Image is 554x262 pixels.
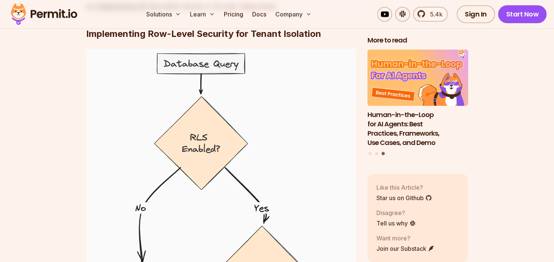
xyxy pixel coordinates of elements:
img: Permit logo [7,1,81,27]
div: Posts [367,50,468,157]
button: Learn [187,7,218,22]
a: Pricing [221,7,246,22]
a: 5.4k [413,7,448,22]
button: Go to slide 2 [375,152,378,155]
button: Company [272,7,314,22]
h3: Human-in-the-Loop for AI Agents: Best Practices, Frameworks, Use Cases, and Demo [367,110,468,147]
a: Start Now [498,5,547,23]
p: Disagree? [376,208,416,217]
a: Star us on Github [376,193,432,202]
a: Tell us why [376,219,416,228]
span: 5.4k [426,10,442,19]
button: Go to slide 3 [382,152,385,155]
button: Go to slide 1 [369,152,372,155]
li: 3 of 3 [367,50,468,148]
a: Sign In [457,5,495,23]
a: Docs [249,7,269,22]
a: Human-in-the-Loop for AI Agents: Best Practices, Frameworks, Use Cases, and DemoHuman-in-the-Loop... [367,50,468,148]
button: Solutions [143,7,184,22]
img: Human-in-the-Loop for AI Agents: Best Practices, Frameworks, Use Cases, and Demo [367,50,468,106]
p: Like this Article? [376,183,432,192]
p: Want more? [376,234,435,243]
a: Join our Substack [376,244,435,253]
h2: More to read [367,36,468,45]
